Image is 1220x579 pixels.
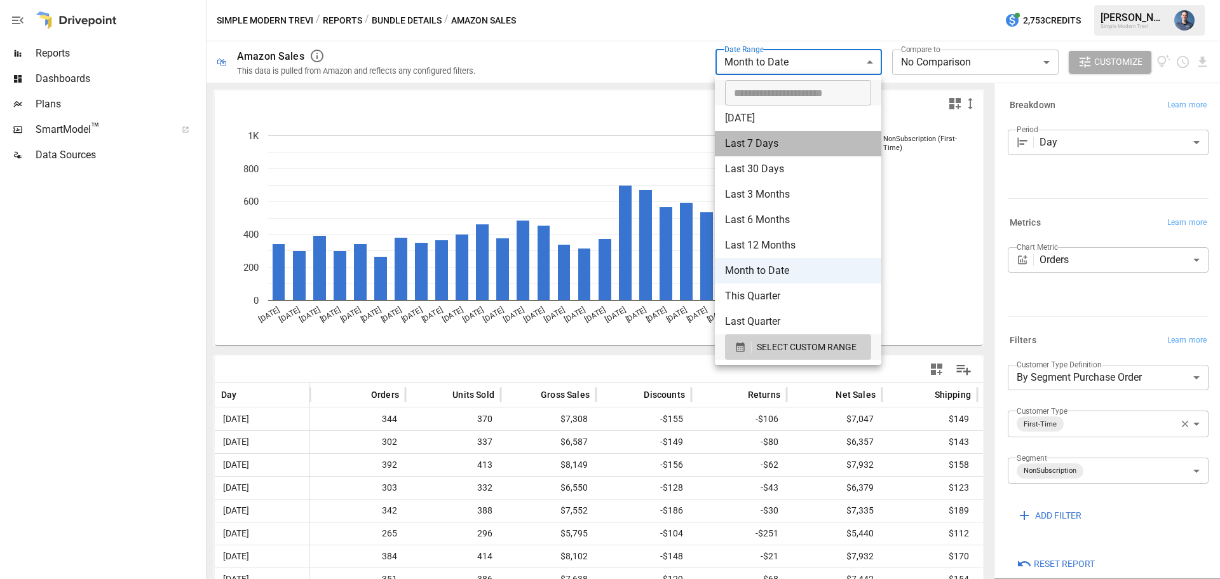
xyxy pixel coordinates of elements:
li: Last 30 Days [715,156,881,182]
li: [DATE] [715,106,881,131]
button: SELECT CUSTOM RANGE [725,334,871,360]
li: Last 7 Days [715,131,881,156]
li: This Quarter [715,283,881,309]
li: Last 6 Months [715,207,881,233]
li: Last Quarter [715,309,881,334]
li: Last 3 Months [715,182,881,207]
li: Month to Date [715,258,881,283]
li: Last 12 Months [715,233,881,258]
span: SELECT CUSTOM RANGE [757,339,857,355]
